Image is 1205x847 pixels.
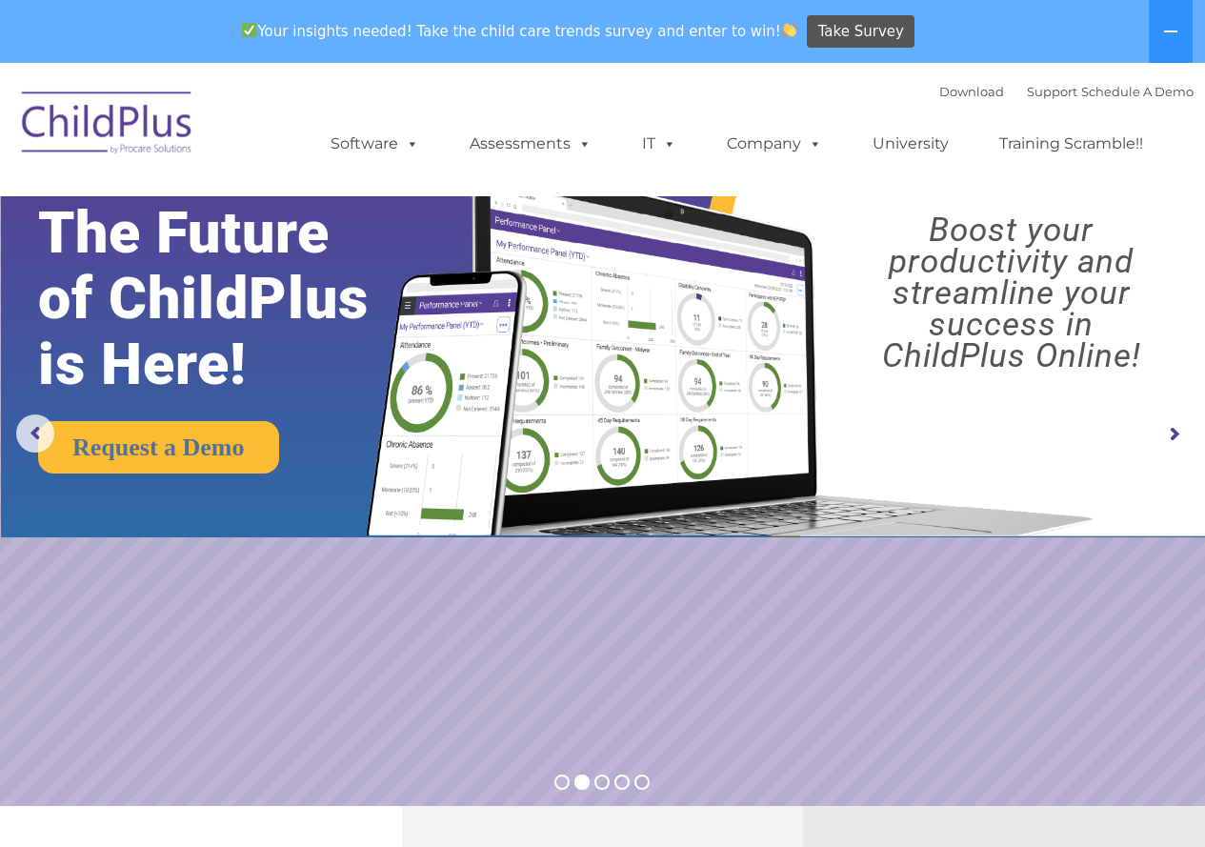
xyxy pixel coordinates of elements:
[38,200,423,397] rs-layer: The Future of ChildPlus is Here!
[939,84,1194,99] font: |
[234,12,805,50] span: Your insights needed! Take the child care trends survey and enter to win!
[807,15,914,49] a: Take Survey
[451,125,611,163] a: Assessments
[265,126,323,140] span: Last name
[242,23,256,37] img: ✅
[12,78,203,173] img: ChildPlus by Procare Solutions
[1081,84,1194,99] a: Schedule A Demo
[980,125,1162,163] a: Training Scramble!!
[818,15,904,49] span: Take Survey
[1027,84,1077,99] a: Support
[265,204,346,218] span: Phone number
[782,23,796,37] img: 👏
[939,84,1004,99] a: Download
[38,421,279,474] a: Request a Demo
[311,125,438,163] a: Software
[623,125,695,163] a: IT
[854,125,968,163] a: University
[708,125,841,163] a: Company
[833,214,1190,372] rs-layer: Boost your productivity and streamline your success in ChildPlus Online!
